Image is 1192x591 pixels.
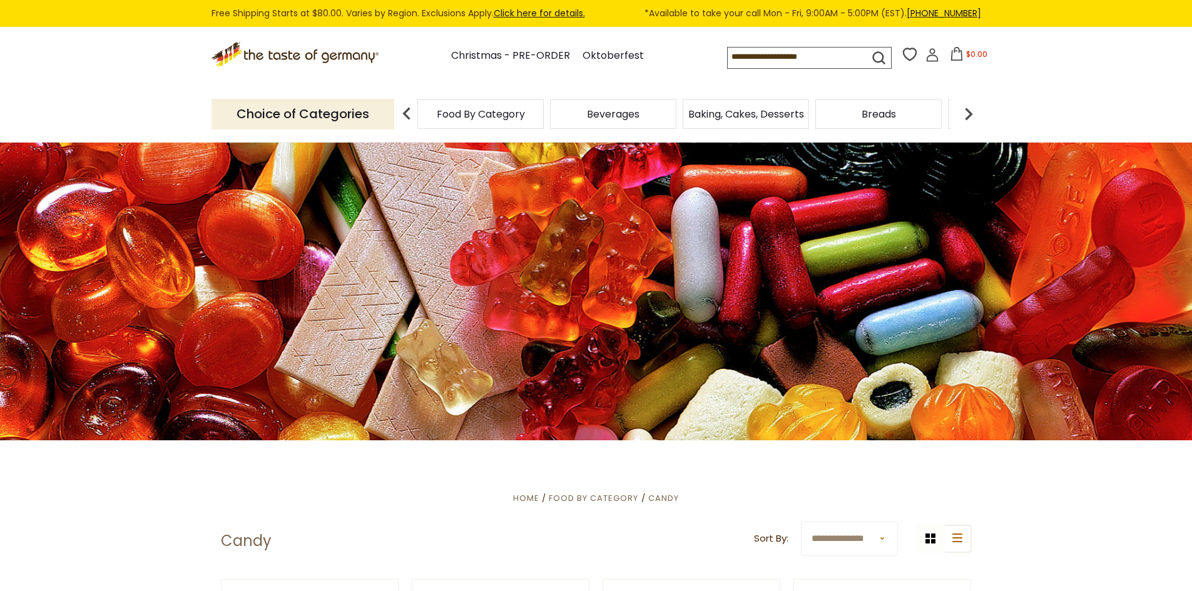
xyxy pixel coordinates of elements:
h1: Candy [221,532,272,550]
span: *Available to take your call Mon - Fri, 9:00AM - 5:00PM (EST). [644,6,981,21]
a: Food By Category [549,492,638,504]
a: Christmas - PRE-ORDER [451,48,570,64]
button: $0.00 [942,47,995,66]
a: Baking, Cakes, Desserts [688,109,804,119]
a: Breads [862,109,896,119]
a: Oktoberfest [583,48,644,64]
img: next arrow [956,101,981,126]
img: previous arrow [394,101,419,126]
div: Free Shipping Starts at $80.00. Varies by Region. Exclusions Apply. [211,6,981,21]
label: Sort By: [754,531,788,547]
a: [PHONE_NUMBER] [907,7,981,19]
a: Click here for details. [494,7,585,19]
a: Home [513,492,539,504]
a: Candy [648,492,679,504]
a: Beverages [587,109,639,119]
p: Choice of Categories [211,99,394,129]
a: Food By Category [437,109,525,119]
span: $0.00 [966,49,987,59]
